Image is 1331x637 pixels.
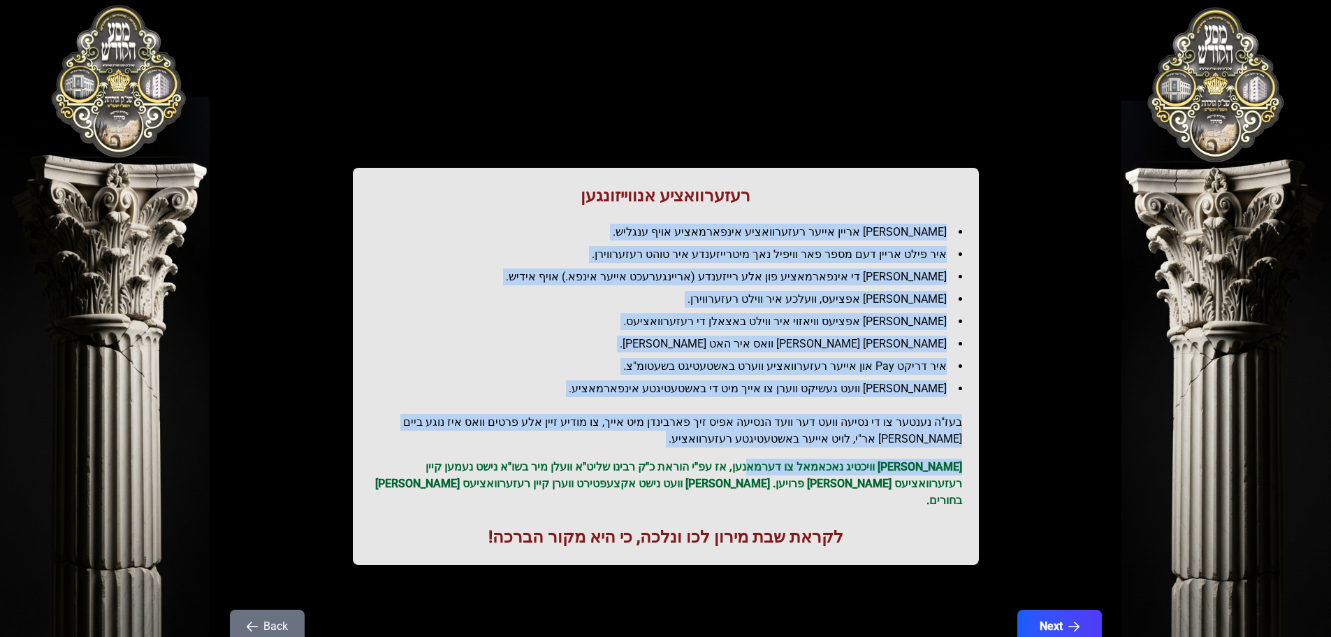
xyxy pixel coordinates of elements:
[370,459,962,509] p: [PERSON_NAME] וויכטיג נאכאמאל צו דערמאנען, אז עפ"י הוראת כ"ק רבינו שליט"א וועלן מיר בשו"א נישט נע...
[370,526,962,548] h1: לקראת שבת מירון לכו ונלכה, כי היא מקור הברכה!
[381,336,962,352] li: [PERSON_NAME] [PERSON_NAME] וואס איר האט [PERSON_NAME].
[381,380,962,397] li: [PERSON_NAME] וועט געשיקט ווערן צו אייך מיט די באשטעטיגטע אינפארמאציע.
[381,313,962,330] li: [PERSON_NAME] אפציעס וויאזוי איר ווילט באצאלן די רעזערוואציעס.
[381,358,962,375] li: איר דריקט Pay און אייער רעזערוואציע ווערט באשטעטיגט בשעטומ"צ.
[370,185,962,207] h1: רעזערוואציע אנווייזונגען
[381,246,962,263] li: איר פילט אריין דעם מספר פאר וויפיל נאך מיטרייזענדע איר טוהט רעזערווירן.
[370,414,962,448] h2: בעז"ה נענטער צו די נסיעה וועט דער וועד הנסיעה אפיס זיך פארבינדן מיט אייך, צו מודיע זיין אלע פרטים...
[381,269,962,285] li: [PERSON_NAME] די אינפארמאציע פון אלע רייזענדע (אריינגערעכט אייער אינפא.) אויף אידיש.
[381,224,962,241] li: [PERSON_NAME] אריין אייער רעזערוואציע אינפארמאציע אויף ענגליש.
[381,291,962,308] li: [PERSON_NAME] אפציעס, וועלכע איר ווילט רעזערווירן.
